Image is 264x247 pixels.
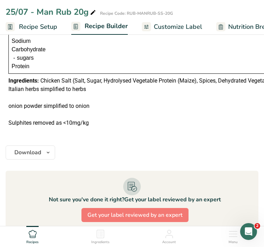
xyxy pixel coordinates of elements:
[49,195,221,204] div: Not sure you've done it right? Get your label reviewed by an expert
[71,18,128,35] a: Recipe Builder
[87,211,183,219] span: Get your label reviewed by an expert
[162,226,176,245] a: Account
[17,54,34,62] span: sugars
[85,21,128,31] span: Recipe Builder
[6,19,57,35] a: Recipe Setup
[81,208,189,222] button: Get your label reviewed by an expert
[142,19,202,35] a: Customize Label
[6,6,97,18] div: 25/07 - Man Rub 20g
[100,10,173,17] div: Recipe Code: RUB-MANRUB-SS-20G
[12,54,17,62] div: -
[8,86,90,126] span: Italian herbs simplified to herbs onion powder simplified to onion Sulphites removed as <10mg/kg
[12,62,29,71] span: Protein
[14,148,41,157] span: Download
[12,37,31,45] span: Sodium
[12,45,46,54] span: Carbohydrate
[229,240,238,245] span: Menu
[91,240,110,245] span: Ingredients
[255,223,260,229] span: 2
[8,77,39,84] span: Ingredients:
[162,240,176,245] span: Account
[6,145,55,160] button: Download
[154,22,202,32] span: Customize Label
[19,22,57,32] span: Recipe Setup
[240,223,257,240] iframe: Intercom live chat
[26,240,39,245] span: Recipes
[26,226,39,245] a: Recipes
[91,226,110,245] a: Ingredients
